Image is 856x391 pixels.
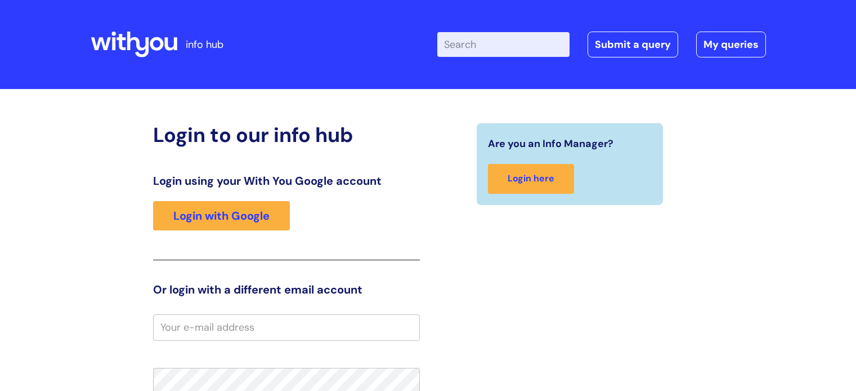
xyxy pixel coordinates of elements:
[153,201,290,230] a: Login with Google
[488,164,574,194] a: Login here
[153,123,420,147] h2: Login to our info hub
[153,174,420,188] h3: Login using your With You Google account
[488,135,613,153] span: Are you an Info Manager?
[437,32,570,57] input: Search
[696,32,766,57] a: My queries
[153,314,420,340] input: Your e-mail address
[153,283,420,296] h3: Or login with a different email account
[588,32,678,57] a: Submit a query
[186,35,223,54] p: info hub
